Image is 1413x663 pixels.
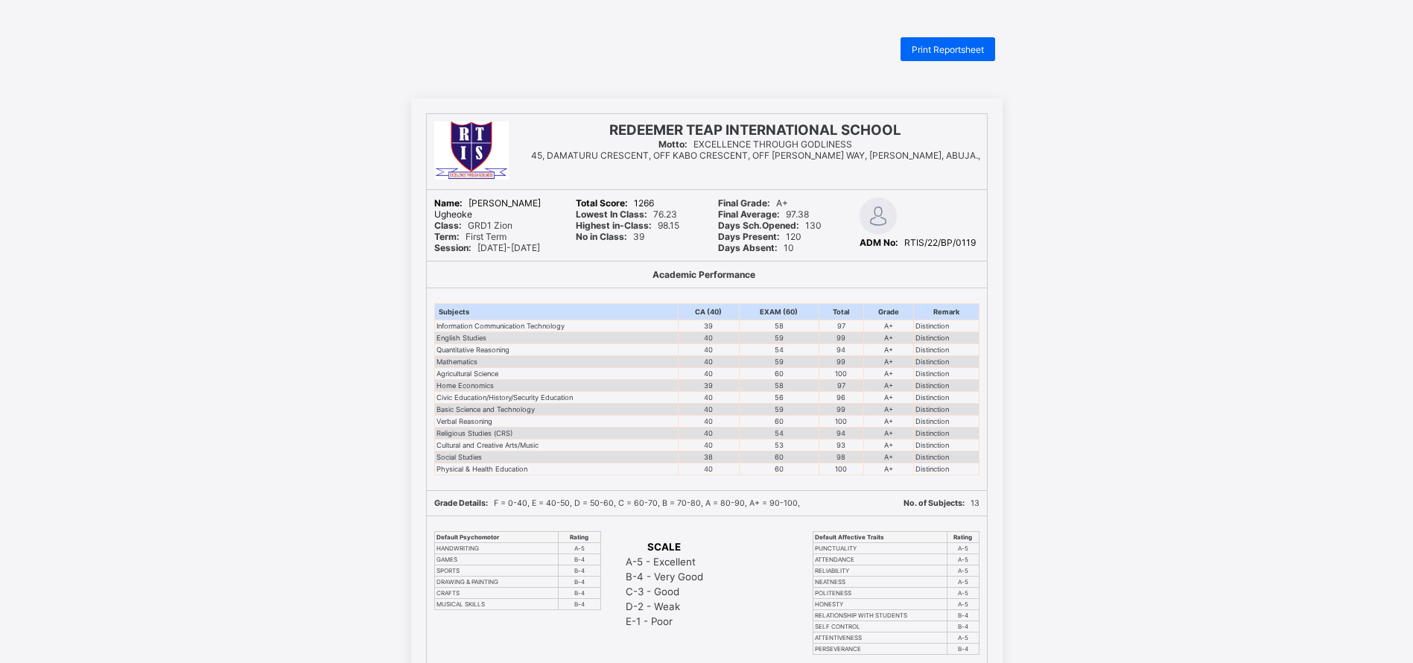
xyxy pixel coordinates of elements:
[813,565,947,576] td: RELIABILITY
[819,451,863,463] td: 98
[434,231,507,242] span: First Term
[947,531,979,542] th: Rating
[434,242,540,253] span: [DATE]-[DATE]
[576,220,679,231] span: 98.15
[434,331,678,343] td: English Studies
[947,553,979,565] td: A-5
[914,379,979,391] td: Distinction
[678,427,739,439] td: 40
[813,531,947,542] th: Default Affective Traits
[739,367,819,379] td: 60
[739,427,819,439] td: 54
[947,598,979,609] td: A-5
[739,331,819,343] td: 59
[434,379,678,391] td: Home Economics
[434,587,559,598] td: CRAFTS
[739,415,819,427] td: 60
[434,231,460,242] b: Term:
[819,379,863,391] td: 97
[947,565,979,576] td: A-5
[947,576,979,587] td: A-5
[434,367,678,379] td: Agricultural Science
[434,343,678,355] td: Quantitative Reasoning
[678,320,739,331] td: 39
[434,531,559,542] th: Default Psychomotor
[678,367,739,379] td: 40
[819,463,863,475] td: 100
[863,379,914,391] td: A+
[576,197,628,209] b: Total Score:
[559,531,600,542] th: Rating
[739,320,819,331] td: 58
[863,403,914,415] td: A+
[914,427,979,439] td: Distinction
[813,598,947,609] td: HONESTY
[576,209,677,220] span: 76.23
[718,197,788,209] span: A+
[678,355,739,367] td: 40
[863,367,914,379] td: A+
[678,343,739,355] td: 40
[813,632,947,643] td: ATTENTIVENESS
[434,197,463,209] b: Name:
[625,615,704,628] td: E-1 - Poor
[819,320,863,331] td: 97
[863,439,914,451] td: A+
[678,403,739,415] td: 40
[531,150,980,161] span: 45, DAMATURU CRESCENT, OFF KABO CRESCENT, OFF [PERSON_NAME] WAY, [PERSON_NAME], ABUJA.,
[863,463,914,475] td: A+
[434,242,471,253] b: Session:
[576,231,644,242] span: 39
[947,587,979,598] td: A-5
[434,320,678,331] td: Information Communication Technology
[739,303,819,320] th: EXAM (60)
[739,439,819,451] td: 53
[863,427,914,439] td: A+
[813,542,947,553] td: PUNCTUALITY
[914,403,979,415] td: Distinction
[813,609,947,621] td: RELATIONSHIP WITH STUDENTS
[625,540,704,553] th: SCALE
[863,303,914,320] th: Grade
[863,355,914,367] td: A+
[559,542,600,553] td: A-5
[434,403,678,415] td: Basic Science and Technology
[739,391,819,403] td: 56
[819,427,863,439] td: 94
[678,463,739,475] td: 40
[434,303,678,320] th: Subjects
[678,451,739,463] td: 38
[718,242,794,253] span: 10
[914,463,979,475] td: Distinction
[434,220,462,231] b: Class:
[947,632,979,643] td: A-5
[863,320,914,331] td: A+
[914,367,979,379] td: Distinction
[718,231,780,242] b: Days Present:
[434,197,541,220] span: [PERSON_NAME] Ugheoke
[739,379,819,391] td: 58
[914,451,979,463] td: Distinction
[576,209,647,220] b: Lowest In Class:
[914,355,979,367] td: Distinction
[625,600,704,613] td: D-2 - Weak
[718,197,770,209] b: Final Grade:
[434,439,678,451] td: Cultural and Creative Arts/Music
[819,391,863,403] td: 96
[739,451,819,463] td: 60
[658,139,688,150] b: Motto:
[739,355,819,367] td: 59
[559,598,600,609] td: B-4
[576,197,654,209] span: 1266
[819,331,863,343] td: 99
[434,427,678,439] td: Religious Studies (CRS)
[625,555,704,568] td: A-5 - Excellent
[718,220,799,231] b: Days Sch.Opened:
[434,598,559,609] td: MUSICAL SKILLS
[863,451,914,463] td: A+
[739,343,819,355] td: 54
[947,643,979,654] td: B-4
[819,343,863,355] td: 94
[434,553,559,565] td: GAMES
[576,220,652,231] b: Highest in-Class:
